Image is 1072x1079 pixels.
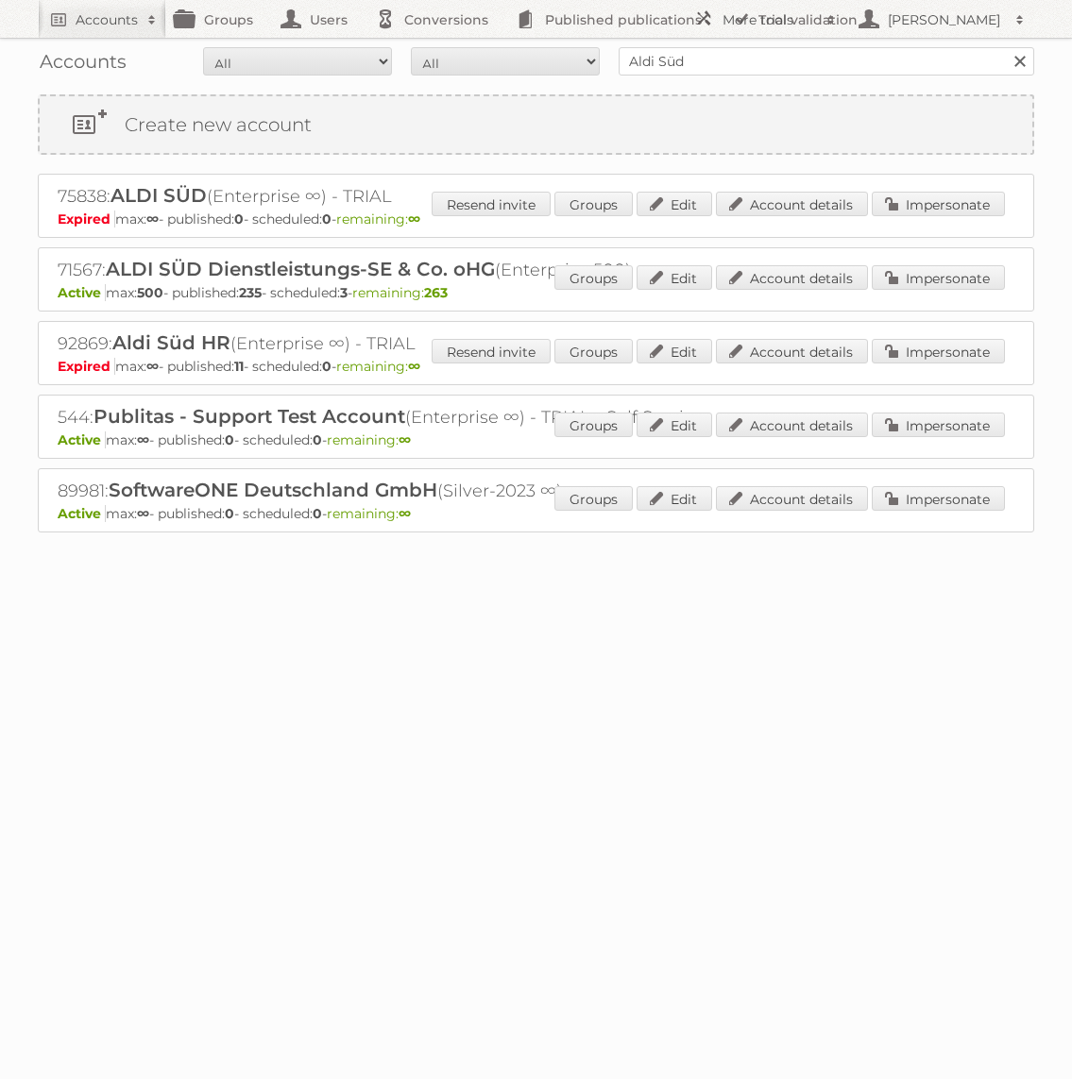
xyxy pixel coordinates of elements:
p: max: - published: - scheduled: - [58,505,1014,522]
strong: 0 [234,211,244,228]
strong: 0 [225,505,234,522]
p: max: - published: - scheduled: - [58,358,1014,375]
a: Account details [716,265,868,290]
span: Active [58,284,106,301]
a: Resend invite [432,192,551,216]
a: Groups [554,192,633,216]
strong: ∞ [137,431,149,448]
strong: 263 [424,284,448,301]
a: Impersonate [872,265,1005,290]
p: max: - published: - scheduled: - [58,431,1014,448]
strong: 0 [313,505,322,522]
strong: ∞ [137,505,149,522]
strong: 0 [313,431,322,448]
a: Edit [637,339,712,363]
strong: 0 [322,358,332,375]
span: Expired [58,211,115,228]
span: Active [58,505,106,522]
p: max: - published: - scheduled: - [58,284,1014,301]
h2: 89981: (Silver-2023 ∞) [58,479,719,503]
span: remaining: [352,284,448,301]
strong: ∞ [399,431,411,448]
a: Impersonate [872,192,1005,216]
span: remaining: [327,505,411,522]
h2: 92869: (Enterprise ∞) - TRIAL [58,331,719,356]
a: Edit [637,486,712,511]
strong: 500 [137,284,163,301]
span: remaining: [327,431,411,448]
a: Account details [716,413,868,437]
span: Active [58,431,106,448]
span: SoftwareONE Deutschland GmbH [109,479,437,501]
a: Groups [554,265,633,290]
a: Edit [637,192,712,216]
span: remaining: [336,211,420,228]
span: ALDI SÜD [111,184,207,207]
a: Resend invite [432,339,551,363]
a: Groups [554,339,633,363]
a: Impersonate [872,486,1005,511]
h2: [PERSON_NAME] [883,10,1006,29]
a: Create new account [40,96,1032,153]
strong: 3 [340,284,348,301]
h2: More tools [723,10,817,29]
h2: Accounts [76,10,138,29]
a: Account details [716,192,868,216]
h2: 544: (Enterprise ∞) - TRIAL - Self Service [58,405,719,430]
a: Impersonate [872,413,1005,437]
strong: ∞ [146,358,159,375]
strong: ∞ [408,211,420,228]
a: Account details [716,486,868,511]
span: Expired [58,358,115,375]
a: Edit [637,265,712,290]
a: Impersonate [872,339,1005,363]
strong: ∞ [399,505,411,522]
span: ALDI SÜD Dienstleistungs-SE & Co. oHG [106,258,495,280]
strong: 0 [322,211,332,228]
a: Edit [637,413,712,437]
span: Publitas - Support Test Account [94,405,405,428]
strong: ∞ [146,211,159,228]
a: Groups [554,413,633,437]
strong: 235 [239,284,262,301]
h2: 75838: (Enterprise ∞) - TRIAL [58,184,719,209]
a: Groups [554,486,633,511]
span: Aldi Süd HR [112,331,230,354]
p: max: - published: - scheduled: - [58,211,1014,228]
strong: 11 [234,358,244,375]
a: Account details [716,339,868,363]
h2: 71567: (Enterprise 500) [58,258,719,282]
strong: 0 [225,431,234,448]
strong: ∞ [408,358,420,375]
span: remaining: [336,358,420,375]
